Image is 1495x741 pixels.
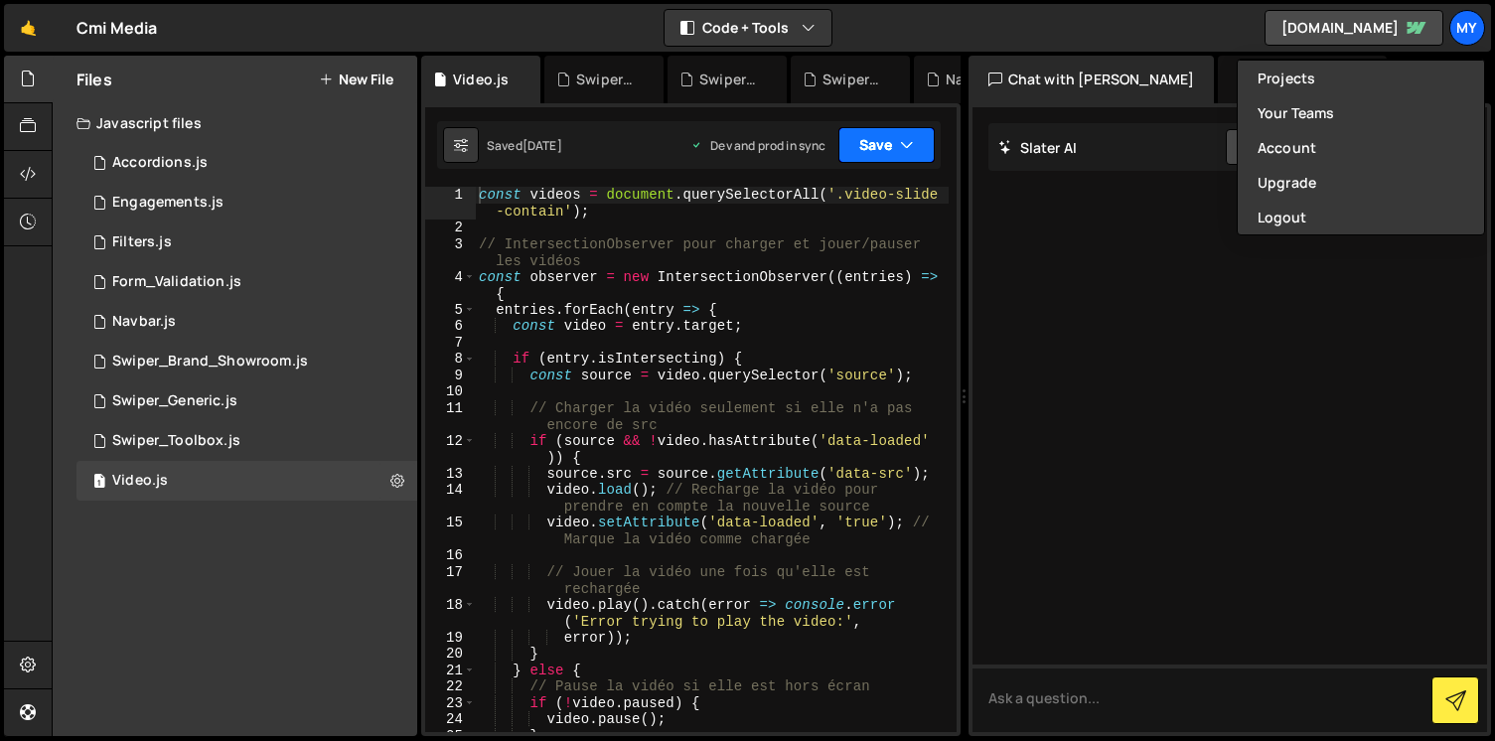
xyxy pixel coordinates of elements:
[76,262,417,302] div: 11245/26353.js
[425,695,476,712] div: 23
[425,400,476,433] div: 11
[319,72,393,87] button: New File
[425,564,476,597] div: 17
[425,646,476,663] div: 20
[1238,130,1484,165] a: Account
[76,302,417,342] div: 11245/26355.js
[425,678,476,695] div: 22
[425,220,476,236] div: 2
[93,475,105,491] span: 1
[838,127,935,163] button: Save
[112,353,308,370] div: Swiper_Brand_Showroom.js
[53,103,417,143] div: Javascript files
[76,143,417,183] div: 11245/26354.js
[76,69,112,90] h2: Files
[425,368,476,384] div: 9
[425,663,476,679] div: 21
[1238,200,1484,234] button: Logout
[76,461,417,501] div: 11245/26358.js
[112,194,224,212] div: Engagements.js
[76,16,157,40] div: Cmi Media
[1238,95,1484,130] a: Your Teams
[1218,56,1386,103] div: Documentation
[946,70,1009,89] div: Navbar.js
[576,70,640,89] div: Swiper_Toolbox.js
[76,222,417,262] div: 11245/26356.js
[425,482,476,515] div: 14
[487,137,562,154] div: Saved
[76,342,417,381] div: 11245/26352.js
[425,351,476,368] div: 8
[425,515,476,547] div: 15
[1449,10,1485,46] a: My
[425,630,476,647] div: 19
[425,383,476,400] div: 10
[523,137,562,154] div: [DATE]
[1238,165,1484,200] a: Upgrade
[1265,10,1443,46] a: [DOMAIN_NAME]
[425,547,476,564] div: 16
[425,236,476,269] div: 3
[665,10,831,46] button: Code + Tools
[112,233,172,251] div: Filters.js
[76,421,417,461] div: 11245/26350.js
[425,187,476,220] div: 1
[425,302,476,319] div: 5
[425,433,476,466] div: 12
[699,70,763,89] div: Swiper_Generic.js
[998,138,1078,157] h2: Slater AI
[425,335,476,352] div: 7
[425,597,476,630] div: 18
[76,381,417,421] div: 11245/26351.js
[112,273,241,291] div: Form_Validation.js
[969,56,1215,103] div: Chat with [PERSON_NAME]
[425,466,476,483] div: 13
[453,70,509,89] div: Video.js
[112,472,168,490] div: Video.js
[112,154,208,172] div: Accordions.js
[112,392,237,410] div: Swiper_Generic.js
[822,70,886,89] div: Swiper_Brand_Showroom.js
[1226,129,1384,165] button: Start new chat
[112,313,176,331] div: Navbar.js
[76,183,417,222] div: 11245/26357.js
[425,269,476,302] div: 4
[690,137,825,154] div: Dev and prod in sync
[112,432,240,450] div: Swiper_Toolbox.js
[4,4,53,52] a: 🤙
[425,711,476,728] div: 24
[425,318,476,335] div: 6
[1238,61,1484,95] a: Projects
